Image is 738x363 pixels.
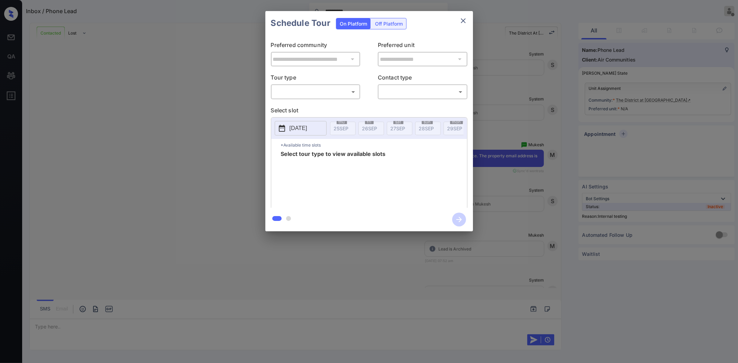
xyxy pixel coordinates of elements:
span: Select tour type to view available slots [281,151,386,206]
p: Tour type [271,73,361,84]
button: close [456,14,470,28]
p: [DATE] [290,124,307,132]
p: Preferred unit [378,41,467,52]
h2: Schedule Tour [265,11,336,35]
p: Preferred community [271,41,361,52]
div: On Platform [336,18,371,29]
p: Contact type [378,73,467,84]
p: Select slot [271,106,467,117]
p: *Available time slots [281,139,467,151]
button: [DATE] [275,121,327,136]
div: Off Platform [372,18,406,29]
